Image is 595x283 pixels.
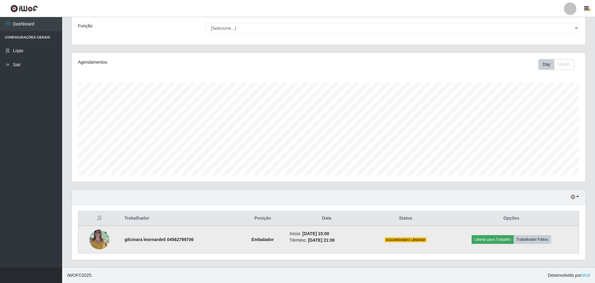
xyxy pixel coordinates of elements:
[78,23,93,29] label: Função
[538,59,579,70] div: Toolbar with button groups
[444,211,579,226] th: Opções
[67,272,93,279] span: © 2025 .
[548,272,590,279] span: Desenvolvido por
[554,59,574,70] button: Month
[78,59,281,66] div: Agendamentos
[290,237,364,244] li: Término:
[308,238,335,243] time: [DATE] 21:00
[302,231,329,236] time: [DATE] 15:00
[10,5,38,12] img: CoreUI Logo
[121,211,240,226] th: Trabalhador
[286,211,367,226] th: Data
[251,237,274,242] strong: Embalador
[67,273,79,278] span: IWOF
[581,273,590,278] a: iWof
[367,211,444,226] th: Status
[538,59,554,70] button: Day
[240,211,286,226] th: Posição
[472,235,514,244] button: Liberar para Trabalho
[89,218,109,261] img: 1757604221229.jpeg
[290,231,364,237] li: Início:
[385,237,427,242] span: AGUARDANDO LIBERAR
[538,59,574,70] div: First group
[514,235,551,244] button: Trabalhador Faltou
[125,237,194,242] strong: gilcinara leornardeli 04562799706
